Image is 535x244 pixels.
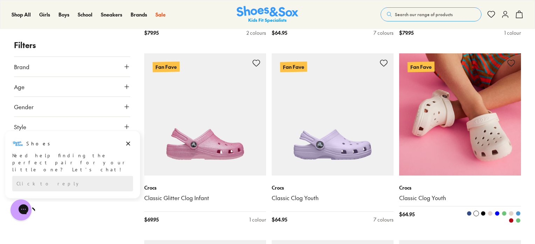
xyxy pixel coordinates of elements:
[144,194,266,202] a: Classic Glitter Clog Infant
[14,103,34,111] span: Gender
[272,184,394,191] p: Crocs
[12,11,31,18] a: Shop All
[144,184,266,191] p: Crocs
[5,8,140,43] div: Message from Shoes. Need help finding the perfect pair for your little one? Let’s chat!
[246,29,266,37] div: 2 colours
[14,97,130,117] button: Gender
[58,11,69,18] a: Boys
[153,61,180,72] p: Fan Fave
[395,11,453,18] span: Search our range of products
[14,83,25,91] span: Age
[504,29,521,37] div: 1 colour
[237,6,298,23] img: SNS_Logo_Responsive.svg
[39,11,50,18] a: Girls
[399,29,414,37] span: $ 79.95
[144,29,159,37] span: $ 79.95
[155,11,166,18] a: Sale
[12,8,23,19] img: Shoes logo
[131,11,147,18] a: Brands
[374,216,394,223] div: 7 colours
[399,211,415,223] span: $ 64.95
[14,62,29,71] span: Brand
[14,57,130,77] button: Brand
[381,7,481,21] button: Search our range of products
[123,9,133,19] button: Dismiss campaign
[272,53,394,176] a: Fan Fave
[249,216,266,223] div: 1 colour
[272,29,287,37] span: $ 64.95
[407,60,435,73] p: Fan Fave
[12,46,133,61] div: Reply to the campaigns
[272,194,394,202] a: Classic Clog Youth
[399,53,521,176] a: Fan Fave
[12,22,133,43] div: Need help finding the perfect pair for your little one? Let’s chat!
[144,53,266,176] a: Fan Fave
[272,216,287,223] span: $ 64.95
[280,61,307,72] p: Fan Fave
[5,1,140,68] div: Campaign message
[14,117,130,137] button: Style
[7,197,35,223] iframe: Gorgias live chat messenger
[101,11,122,18] a: Sneakers
[144,216,159,223] span: $ 69.95
[399,184,521,191] p: Crocs
[237,6,298,23] a: Shoes & Sox
[26,10,54,17] h3: Shoes
[14,123,26,131] span: Style
[14,77,130,97] button: Age
[399,194,521,202] a: Classic Clog Youth
[14,39,130,51] p: Filters
[374,29,394,37] div: 7 colours
[78,11,92,18] a: School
